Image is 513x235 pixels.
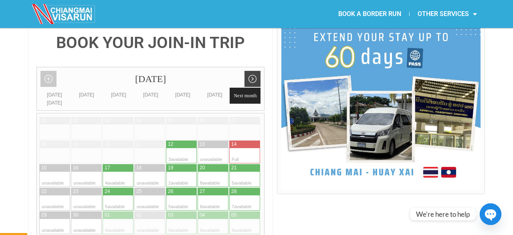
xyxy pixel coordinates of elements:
[73,188,78,195] div: 23
[36,35,265,51] h4: BOOK YOUR JOIN-IN TRIP
[105,165,110,171] div: 17
[136,188,141,195] div: 25
[200,141,205,148] div: 13
[168,141,173,148] div: 12
[136,141,141,148] div: 11
[231,165,236,171] div: 21
[256,5,485,23] nav: Menu
[199,91,231,99] div: [DATE]
[41,188,46,195] div: 22
[136,212,141,219] div: 02
[410,5,485,23] a: OTHER SERVICES
[41,141,46,148] div: 08
[105,117,110,124] div: 03
[105,188,110,195] div: 24
[41,212,46,219] div: 29
[38,99,71,107] div: [DATE]
[231,141,236,148] div: 14
[168,212,173,219] div: 03
[200,212,205,219] div: 04
[41,117,46,124] div: 01
[37,67,264,91] div: [DATE]
[73,165,78,171] div: 16
[73,117,78,124] div: 02
[136,165,141,171] div: 18
[41,165,46,171] div: 15
[71,91,103,99] div: [DATE]
[105,141,110,148] div: 10
[136,117,141,124] div: 04
[167,91,199,99] div: [DATE]
[231,117,236,124] div: 07
[330,5,409,23] a: BOOK A BORDER RUN
[73,141,78,148] div: 09
[38,91,71,99] div: [DATE]
[231,188,236,195] div: 28
[200,165,205,171] div: 20
[168,165,173,171] div: 19
[168,117,173,124] div: 05
[168,188,173,195] div: 26
[135,91,167,99] div: [DATE]
[200,188,205,195] div: 27
[103,91,135,99] div: [DATE]
[200,117,205,124] div: 06
[231,212,236,219] div: 05
[230,88,261,104] span: Next month
[105,212,110,219] div: 01
[73,212,78,219] div: 30
[244,71,261,87] a: Next month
